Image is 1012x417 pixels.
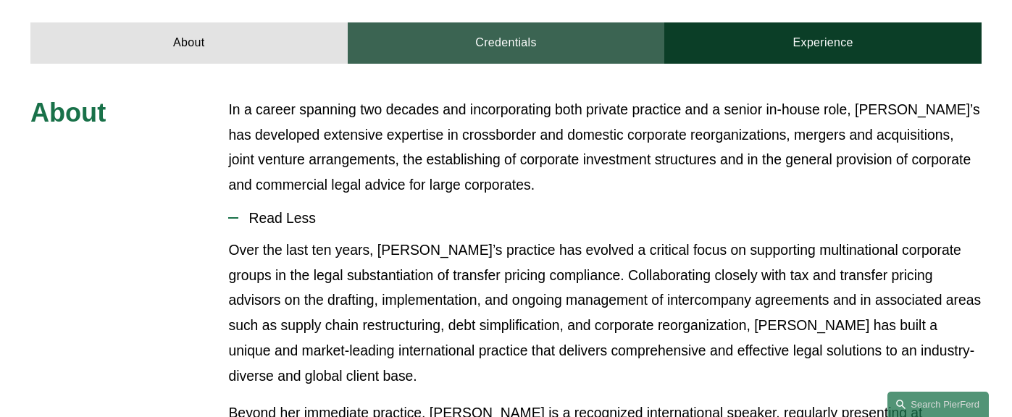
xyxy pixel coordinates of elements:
p: Over the last ten years, [PERSON_NAME]’s practice has evolved a critical focus on supporting mult... [228,237,982,389]
span: Read Less [238,210,982,227]
p: In a career spanning two decades and incorporating both private practice and a senior in-house ro... [228,97,982,198]
a: Experience [664,22,982,63]
a: Credentials [348,22,665,63]
span: About [30,98,106,127]
a: Search this site [887,392,989,417]
a: About [30,22,348,63]
button: Read Less [228,199,982,237]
